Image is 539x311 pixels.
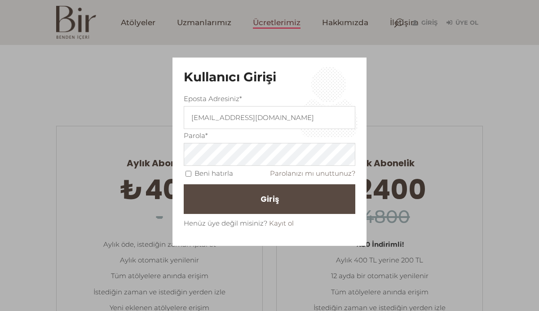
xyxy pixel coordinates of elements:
[194,168,233,179] label: Beni hatırla
[270,169,355,178] a: Parolanızı mı unuttunuz?
[184,106,355,129] input: Üç veya daha fazla karakter
[269,219,294,227] a: Kayıt ol
[184,184,355,214] button: Giriş
[184,219,267,227] span: Henüz üye değil misiniz?
[184,70,355,85] h3: Kullanıcı Girişi
[261,191,279,207] span: Giriş
[184,130,208,141] label: Parola*
[184,93,242,104] label: Eposta Adresiniz*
